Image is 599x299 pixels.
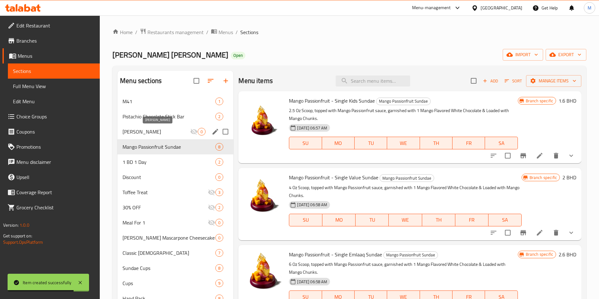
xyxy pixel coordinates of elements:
span: Sections [240,28,258,36]
span: Add [482,77,499,85]
span: Mango Passionfruit - Single Value Sundae [289,173,378,182]
button: TH [422,214,455,226]
span: Mango Passionfruit Sundae [123,143,215,151]
span: 0 [216,174,223,180]
a: Edit menu item [536,152,543,159]
div: Mango Passionfruit Sundae8 [117,139,233,154]
span: Coverage Report [16,188,95,196]
span: FR [455,139,482,148]
nav: breadcrumb [112,28,586,36]
svg: Inactive section [208,204,215,211]
span: 0 [216,220,223,226]
span: 2 [216,114,223,120]
div: items [215,158,223,166]
span: Get support on: [3,232,32,240]
span: [PERSON_NAME] [PERSON_NAME] [112,48,228,62]
span: Mango Passionfruit Sundae [380,175,434,182]
div: items [215,279,223,287]
div: items [215,143,223,151]
span: FR [458,215,486,224]
span: TH [425,215,453,224]
span: Promotions [16,143,95,151]
span: SA [491,215,519,224]
div: items [215,234,223,242]
li: / [135,28,137,36]
div: items [215,113,223,120]
h6: 2 BHD [562,173,576,182]
button: WE [389,214,422,226]
button: show more [564,225,579,240]
div: Classic Sundeas [123,249,215,257]
span: Restaurants management [147,28,204,36]
span: import [508,51,538,59]
span: Sundae Cups [123,264,215,272]
a: Home [112,28,133,36]
img: Mango Passionfruit - Single Emlaaq Sundae [243,250,284,290]
button: delete [548,225,564,240]
a: Choice Groups [3,109,100,124]
button: MO [322,214,356,226]
button: Manage items [526,75,581,87]
span: WE [390,139,417,148]
h6: 2.6 BHD [559,250,576,259]
div: Mango Passionfruit Sundae [380,174,434,182]
a: Menus [211,28,233,36]
div: [GEOGRAPHIC_DATA] [481,4,522,11]
div: Sundae Cups8 [117,260,233,276]
a: Sections [8,63,100,79]
li: / [236,28,238,36]
div: Classic [DEMOGRAPHIC_DATA]7 [117,245,233,260]
div: items [215,264,223,272]
a: Menus [3,48,100,63]
a: Coverage Report [3,185,100,200]
li: / [206,28,208,36]
svg: Inactive section [208,219,215,226]
button: delete [548,148,564,163]
button: Sort [503,76,524,86]
span: 2 [216,159,223,165]
span: Manage items [531,77,576,85]
div: items [215,249,223,257]
span: Mango Passionfruit Sundae [384,251,438,259]
a: Upsell [3,170,100,185]
span: M41 [123,98,215,105]
p: 6 Oz Scoop, topped with Mango Passionfruit sauce, garnished with 1 Mango Flavored White Chocolate... [289,260,518,276]
span: Meal For 1 [123,219,208,226]
span: SU [292,139,319,148]
button: Branch-specific-item [516,148,531,163]
span: 1 BD 1 Day [123,158,215,166]
a: Branches [3,33,100,48]
div: [PERSON_NAME]0edit [117,124,233,139]
button: show more [564,148,579,163]
button: FR [455,214,488,226]
div: Toffee Treat3 [117,185,233,200]
a: Support.OpsPlatform [3,238,43,246]
div: Mango Passionfruit Sundae [376,98,431,105]
span: Branch specific [523,251,556,257]
a: Edit Restaurant [3,18,100,33]
span: Grocery Checklist [16,204,95,211]
span: 2 [216,205,223,211]
span: Edit Menu [13,98,95,105]
div: Discount0 [117,170,233,185]
button: FR [452,137,485,149]
span: Toffee Treat [123,188,208,196]
span: Select all sections [190,74,203,87]
span: Mango Passionfruit - Single Emlaaq Sundae [289,250,382,259]
span: Classic [DEMOGRAPHIC_DATA] [123,249,215,257]
div: Pistachio Chocolate Stick Bar [123,113,215,120]
button: WE [387,137,420,149]
div: 30% OFF [123,204,208,211]
span: Branch specific [527,175,560,181]
a: Edit menu item [536,229,543,236]
span: Sort sections [203,73,218,88]
span: Choice Groups [16,113,95,120]
span: Discount [123,173,215,181]
div: Meal For 10 [117,215,233,230]
span: TU [358,215,386,224]
div: items [215,204,223,211]
div: Mango Passionfruit Sundae [383,251,438,259]
span: Menus [219,28,233,36]
span: MO [325,215,353,224]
